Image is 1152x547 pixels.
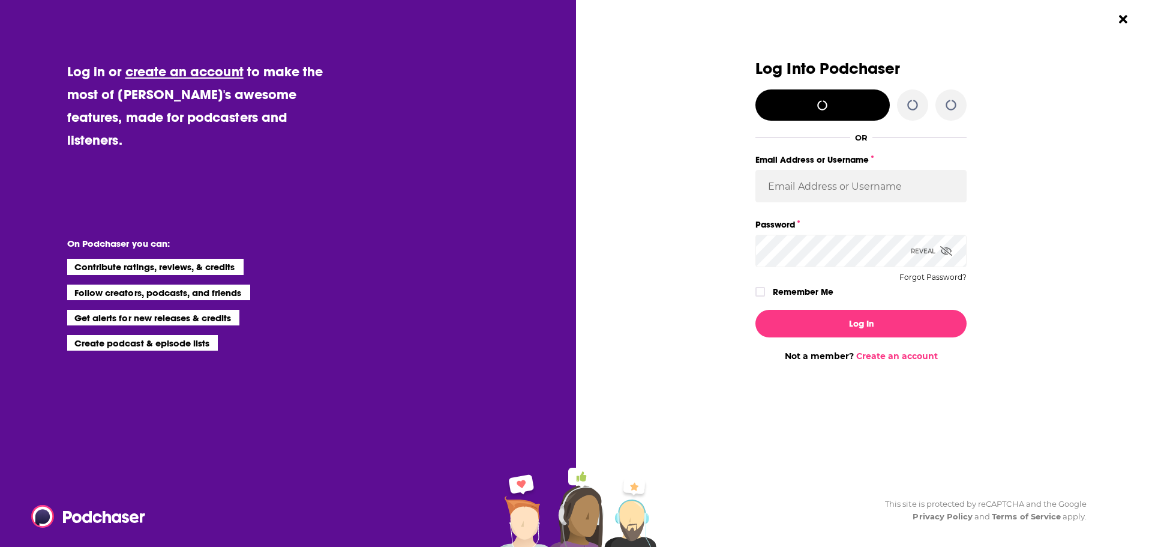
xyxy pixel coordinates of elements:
[67,285,250,300] li: Follow creators, podcasts, and friends
[31,505,137,528] a: Podchaser - Follow, Share and Rate Podcasts
[755,310,967,337] button: Log In
[755,351,967,361] div: Not a member?
[31,505,146,528] img: Podchaser - Follow, Share and Rate Podcasts
[755,217,967,232] label: Password
[856,351,938,361] a: Create an account
[125,63,244,80] a: create an account
[875,498,1087,523] div: This site is protected by reCAPTCHA and the Google and apply.
[773,284,833,300] label: Remember Me
[67,259,244,274] li: Contribute ratings, reviews, & credits
[67,238,307,249] li: On Podchaser you can:
[855,133,868,142] div: OR
[67,310,239,325] li: Get alerts for new releases & credits
[755,60,967,77] h3: Log Into Podchaser
[913,512,973,521] a: Privacy Policy
[755,152,967,168] label: Email Address or Username
[899,273,967,282] button: Forgot Password?
[1112,8,1135,31] button: Close Button
[67,335,218,351] li: Create podcast & episode lists
[755,170,967,202] input: Email Address or Username
[992,512,1061,521] a: Terms of Service
[911,235,952,267] div: Reveal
